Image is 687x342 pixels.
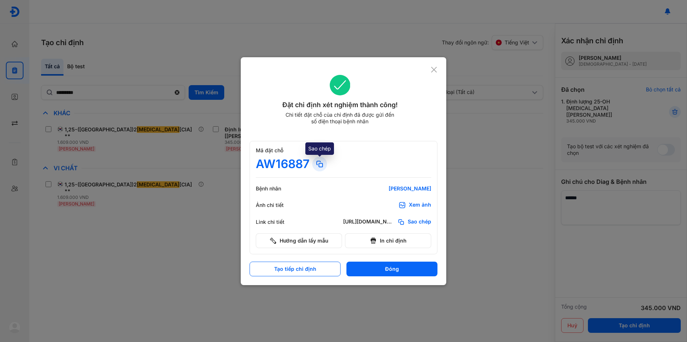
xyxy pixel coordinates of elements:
[250,262,341,276] button: Tạo tiếp chỉ định
[282,112,397,125] div: Chi tiết đặt chỗ của chỉ định đã được gửi đến số điện thoại bệnh nhân
[256,185,300,192] div: Bệnh nhân
[345,233,431,248] button: In chỉ định
[256,233,342,248] button: Hướng dẫn lấy mẫu
[343,218,395,226] div: [URL][DOMAIN_NAME]
[343,185,431,192] div: [PERSON_NAME]
[250,100,430,110] div: Đặt chỉ định xét nghiệm thành công!
[409,201,431,209] div: Xem ảnh
[346,262,437,276] button: Đóng
[256,202,300,208] div: Ảnh chi tiết
[408,218,431,226] span: Sao chép
[256,219,300,225] div: Link chi tiết
[256,147,431,154] div: Mã đặt chỗ
[256,157,309,171] div: AW16887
